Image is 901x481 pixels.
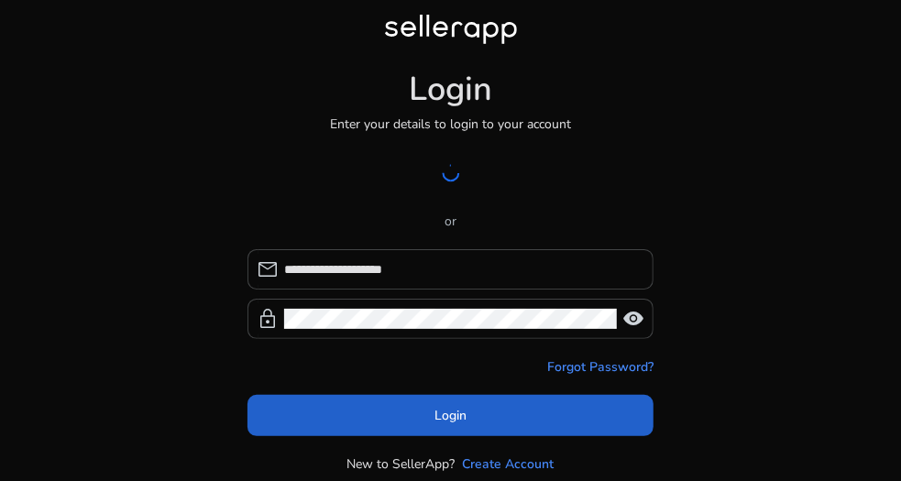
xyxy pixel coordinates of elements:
[257,308,279,330] span: lock
[257,258,279,280] span: mail
[434,406,467,425] span: Login
[247,395,654,436] button: Login
[330,115,571,134] p: Enter your details to login to your account
[622,308,644,330] span: visibility
[347,454,456,474] p: New to SellerApp?
[409,70,492,109] h1: Login
[463,454,555,474] a: Create Account
[547,357,654,377] a: Forgot Password?
[247,212,654,231] p: or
